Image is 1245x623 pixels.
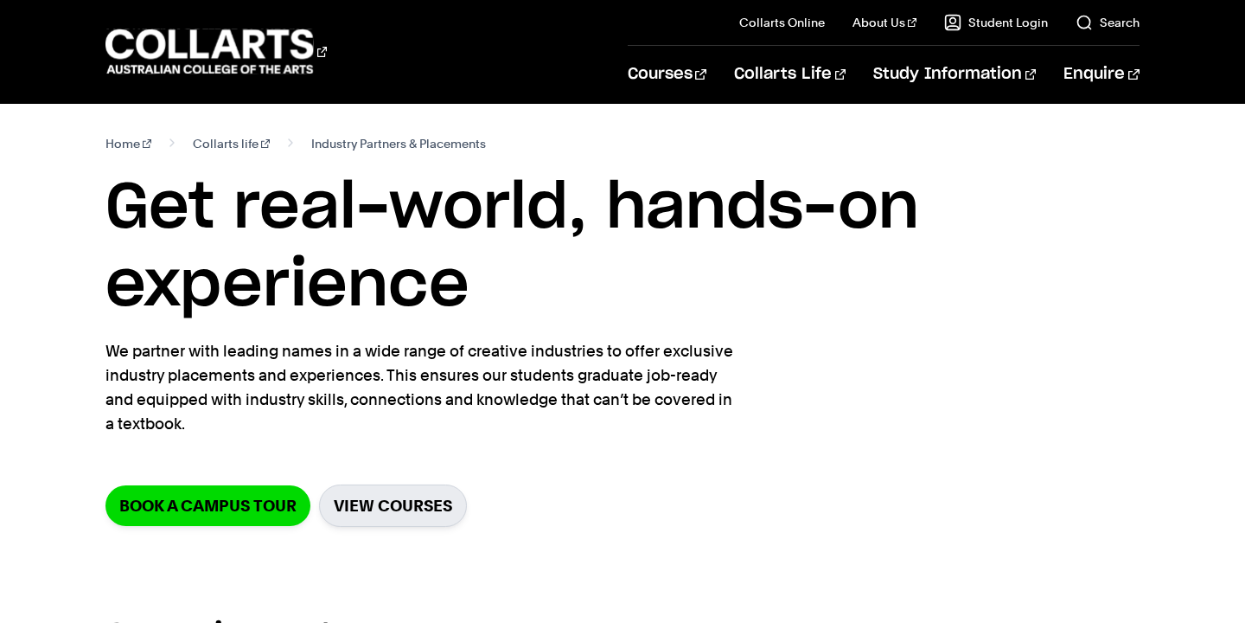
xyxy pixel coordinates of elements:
div: Go to homepage [105,27,327,76]
h1: Get real-world, hands-on experience [105,170,1139,325]
a: Collarts life [193,132,270,156]
a: About Us [852,14,916,31]
p: We partner with leading names in a wide range of creative industries to offer exclusive industry ... [105,339,737,436]
a: Study Information [873,46,1036,103]
span: Industry Partners & Placements [311,132,486,156]
a: Book a Campus Tour [105,485,310,526]
a: Home [105,132,151,156]
a: View Courses [319,485,467,527]
a: Courses [628,46,706,103]
a: Search [1076,14,1140,31]
a: Collarts Online [739,14,825,31]
a: Enquire [1063,46,1139,103]
a: Student Login [944,14,1048,31]
a: Collarts Life [734,46,846,103]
